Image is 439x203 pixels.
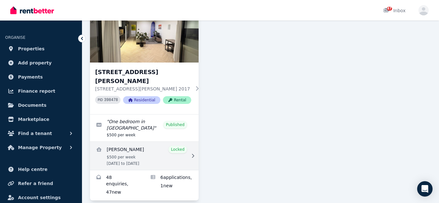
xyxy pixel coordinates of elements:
img: 2/291 George St, Waterloo [90,1,199,63]
span: Manage Property [18,144,62,151]
span: Rental [163,96,191,104]
a: 2/291 George St, Waterloo[STREET_ADDRESS][PERSON_NAME][STREET_ADDRESS][PERSON_NAME] 2017PID 39847... [90,1,199,114]
button: Find a tenant [5,127,77,140]
a: Payments [5,71,77,83]
div: Inbox [383,7,406,14]
a: Help centre [5,163,77,176]
span: Payments [18,73,43,81]
span: Account settings [18,194,61,201]
a: Edit listing: One bedroom in Waterloo [90,114,199,141]
img: RentBetter [10,5,54,15]
span: Documents [18,101,47,109]
div: Open Intercom Messenger [417,181,433,197]
a: Marketplace [5,113,77,126]
span: Marketplace [18,115,49,123]
small: PID [98,98,103,102]
span: 47 [387,7,392,11]
span: Residential [123,96,160,104]
span: Help centre [18,165,48,173]
span: ORGANISE [5,35,25,40]
span: Refer a friend [18,180,53,187]
a: Documents [5,99,77,112]
span: Add property [18,59,52,67]
span: Properties [18,45,45,53]
button: Manage Property [5,141,77,154]
h3: [STREET_ADDRESS][PERSON_NAME] [95,68,191,86]
a: Add property [5,56,77,69]
code: 398478 [104,98,118,102]
p: [STREET_ADDRESS][PERSON_NAME] 2017 [95,86,191,92]
span: Finance report [18,87,55,95]
a: Applications for 2/291 George St, Waterloo [144,170,199,200]
a: Finance report [5,85,77,97]
a: View details for Nicaella Macalalad [90,142,199,170]
a: Refer a friend [5,177,77,190]
a: Properties [5,42,77,55]
a: Enquiries for 2/291 George St, Waterloo [90,170,144,200]
span: Find a tenant [18,130,52,137]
